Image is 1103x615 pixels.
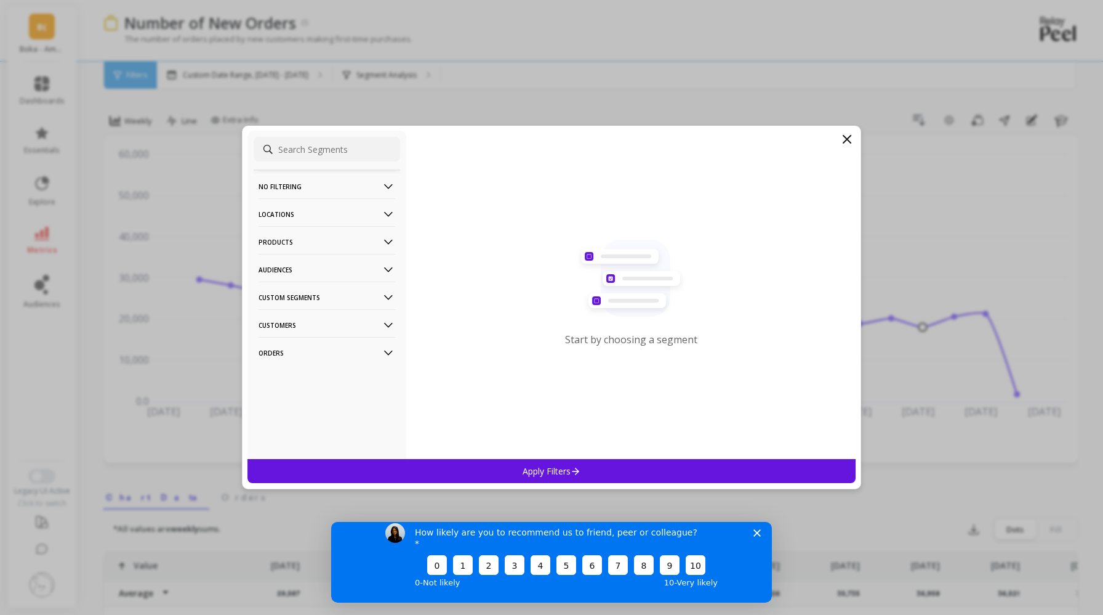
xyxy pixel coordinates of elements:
p: Apply Filters [523,465,581,477]
p: Audiences [259,254,395,285]
p: Start by choosing a segment [565,333,697,346]
p: Customers [259,309,395,341]
p: Locations [259,198,395,230]
p: No filtering [259,171,395,202]
iframe: Survey by Kateryna from Peel [331,522,772,603]
input: Search Segments [254,137,400,161]
p: Orders [259,337,395,369]
p: Products [259,226,395,258]
p: Custom Segments [259,282,395,313]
